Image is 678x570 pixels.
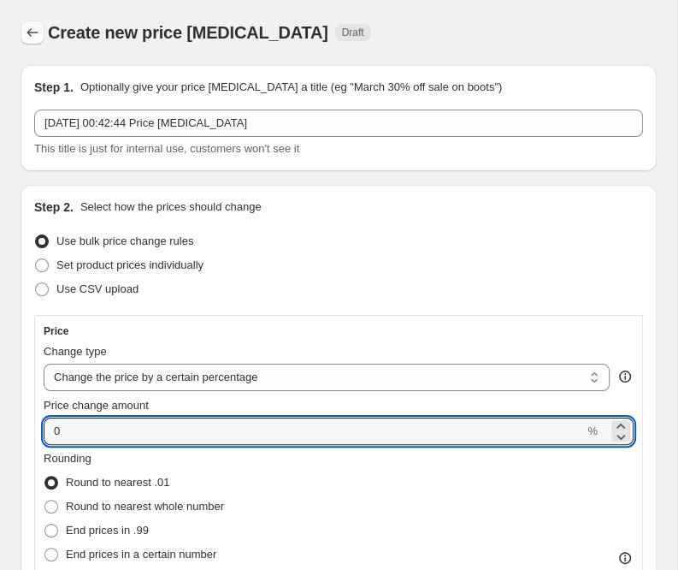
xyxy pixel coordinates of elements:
span: Round to nearest .01 [66,476,169,489]
span: Round to nearest whole number [66,500,224,513]
div: help [616,368,634,385]
span: Change type [44,345,107,358]
h2: Step 2. [34,199,74,216]
span: End prices in a certain number [66,548,216,561]
span: This title is just for internal use, customers won't see it [34,142,299,155]
span: Use CSV upload [56,282,139,295]
p: Select how the prices should change [80,199,262,216]
span: Create new price [MEDICAL_DATA] [48,23,328,42]
span: Rounding [44,452,91,465]
button: Price change jobs [21,21,44,45]
span: Price change amount [44,399,149,412]
span: Use bulk price change rules [56,235,193,247]
h3: Price [44,324,68,338]
span: % [587,425,598,437]
span: End prices in .99 [66,524,149,537]
input: -15 [44,418,584,445]
span: Draft [342,26,364,39]
span: Set product prices individually [56,258,203,271]
p: Optionally give your price [MEDICAL_DATA] a title (eg "March 30% off sale on boots") [80,79,502,96]
input: 30% off holiday sale [34,110,643,137]
h2: Step 1. [34,79,74,96]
